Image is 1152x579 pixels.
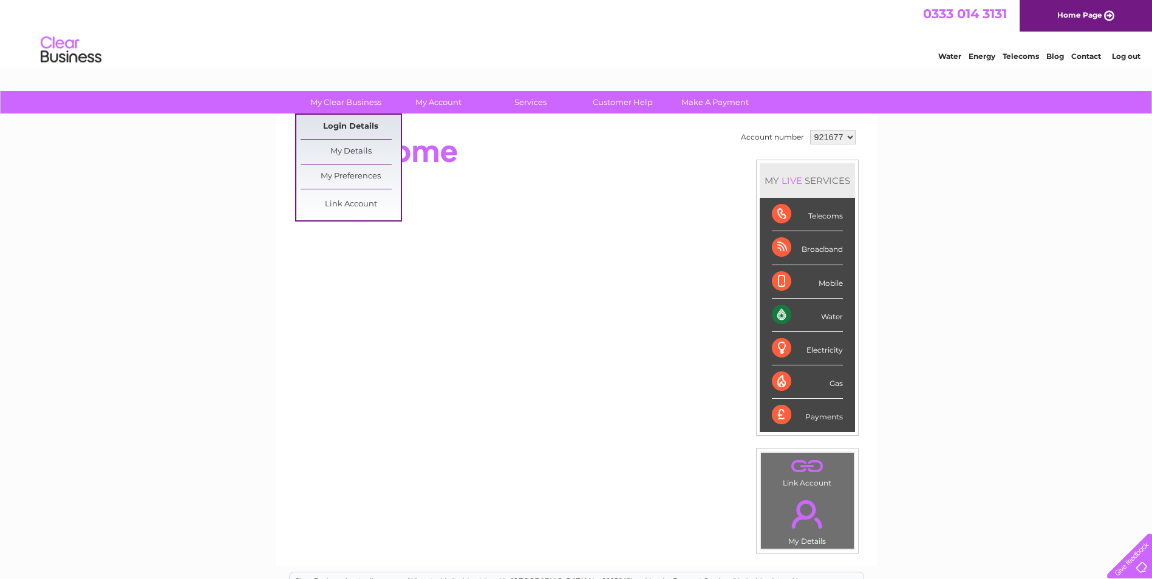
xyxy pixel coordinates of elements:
[301,192,401,217] a: Link Account
[1046,52,1064,61] a: Blog
[772,299,843,332] div: Water
[779,175,805,186] div: LIVE
[764,456,851,477] a: .
[772,231,843,265] div: Broadband
[760,490,854,549] td: My Details
[388,91,488,113] a: My Account
[760,163,855,198] div: MY SERVICES
[1071,52,1101,61] a: Contact
[665,91,765,113] a: Make A Payment
[969,52,995,61] a: Energy
[301,164,401,189] a: My Preferences
[480,91,581,113] a: Services
[772,198,843,231] div: Telecoms
[938,52,961,61] a: Water
[772,265,843,299] div: Mobile
[301,115,401,139] a: Login Details
[760,452,854,490] td: Link Account
[764,493,851,535] a: .
[772,365,843,399] div: Gas
[1003,52,1039,61] a: Telecoms
[290,7,864,59] div: Clear Business is a trading name of Verastar Limited (registered in [GEOGRAPHIC_DATA] No. 3667643...
[772,332,843,365] div: Electricity
[772,399,843,432] div: Payments
[573,91,673,113] a: Customer Help
[738,127,807,147] td: Account number
[1112,52,1140,61] a: Log out
[40,32,102,69] img: logo.png
[296,91,396,113] a: My Clear Business
[301,140,401,164] a: My Details
[923,6,1007,21] a: 0333 014 3131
